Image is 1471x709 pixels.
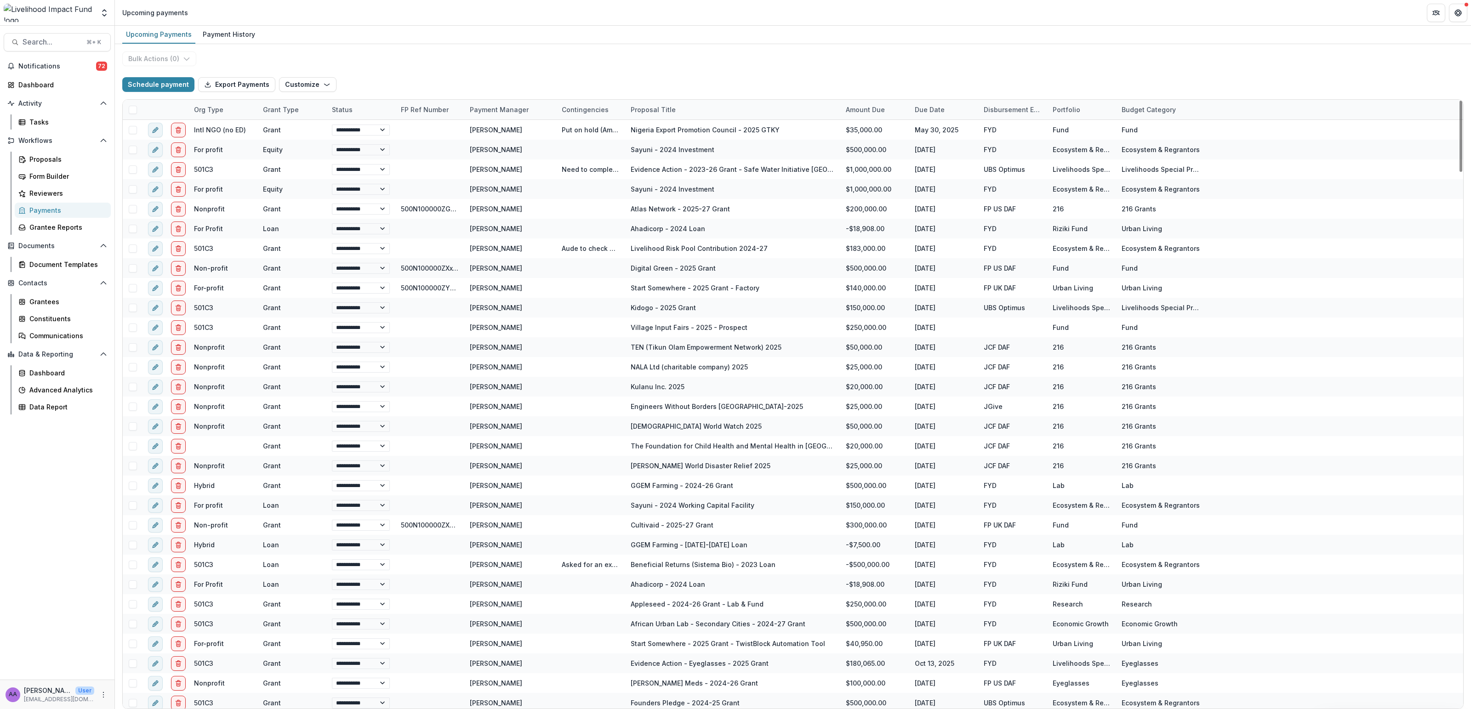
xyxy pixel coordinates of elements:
button: edit [148,676,163,691]
div: Upcoming Payments [122,28,195,41]
div: Kidogo - 2025 Grant [631,303,696,312]
div: Evidence Action - 2023-26 Grant - Safe Water Initiative [GEOGRAPHIC_DATA] [631,164,835,174]
div: Village Input Fairs - 2025 - Prospect [631,323,747,332]
div: Budget Category [1116,100,1208,119]
button: delete [171,478,186,493]
div: Advanced Analytics [29,385,103,395]
div: Tasks [29,117,103,127]
button: delete [171,617,186,631]
div: [DATE] [909,140,978,159]
div: Ecosystem & Regrantors [1053,184,1111,194]
div: [DATE] [909,298,978,318]
div: Fund [1053,125,1069,135]
div: $500,000.00 [840,476,909,495]
span: Activity [18,100,96,108]
button: delete [171,360,186,374]
div: Grant [263,283,281,293]
div: Proposal Title [625,105,681,114]
div: Ecosystem & Regrantors [1053,145,1111,154]
div: [DATE] [909,397,978,416]
div: Proposal Title [625,100,840,119]
div: Fund [1053,323,1069,332]
div: Grant Type [257,105,304,114]
button: edit [148,162,163,177]
div: $140,000.00 [840,278,909,298]
button: Search... [4,33,111,51]
button: edit [148,557,163,572]
div: Budget Category [1116,105,1181,114]
div: Dashboard [29,368,103,378]
div: -$18,908.00 [840,219,909,238]
button: edit [148,399,163,414]
div: UBS Optimus [984,303,1025,312]
div: $25,000.00 [840,456,909,476]
div: [DATE] [909,535,978,555]
div: [PERSON_NAME] [470,164,522,174]
div: $183,000.00 [840,238,909,258]
div: -$7,500.00 [840,535,909,555]
div: $180,065.00 [840,653,909,673]
button: delete [171,261,186,276]
div: [PERSON_NAME] [470,224,522,233]
button: edit [148,498,163,513]
div: [DATE] [909,594,978,614]
div: [DATE] [909,238,978,258]
div: Disbursement Entity [978,100,1047,119]
div: $50,000.00 [840,416,909,436]
span: Notifications [18,62,96,70]
div: 501C3 [194,244,213,253]
div: 500N100000ZG8OyIAL [401,204,459,214]
div: $35,000.00 [840,120,909,140]
div: Amount Due [840,100,909,119]
div: FYD [984,145,997,154]
div: $25,000.00 [840,357,909,377]
div: [PERSON_NAME] [470,263,522,273]
button: delete [171,538,186,552]
div: $500,000.00 [840,140,909,159]
button: edit [148,617,163,631]
button: delete [171,498,186,513]
div: $1,000,000.00 [840,179,909,199]
button: edit [148,380,163,394]
span: 72 [96,62,107,71]
div: Start Somewhere - 2025 Grant - Factory [631,283,759,293]
div: Grant [263,263,281,273]
div: Urban Living [1122,283,1162,293]
div: FP US DAF [984,263,1016,273]
button: edit [148,221,163,236]
div: [PERSON_NAME] [470,184,522,194]
div: [PERSON_NAME] [470,323,522,332]
div: [PERSON_NAME] [470,125,522,135]
div: For profit [194,184,223,194]
div: Due Date [909,100,978,119]
button: delete [171,399,186,414]
div: Grant [263,244,281,253]
div: May 30, 2025 [909,120,978,140]
div: Grantee Reports [29,222,103,232]
div: Aude to check with Muthoni / Peige when next [PERSON_NAME] will join [562,244,620,253]
button: edit [148,142,163,157]
div: $250,000.00 [840,594,909,614]
div: Oct 13, 2025 [909,653,978,673]
div: Grant [263,303,281,312]
div: Org type [188,100,257,119]
button: edit [148,202,163,216]
div: Reviewers [29,188,103,198]
div: Grant Type [257,100,326,119]
button: edit [148,656,163,671]
div: 501C3 [194,164,213,174]
div: Grant [263,204,281,214]
div: $200,000.00 [840,199,909,219]
div: Livelihoods Special Projects [1053,164,1111,174]
button: delete [171,320,186,335]
a: Communications [15,328,111,343]
div: Equity [263,145,283,154]
div: Ecosystem & Regrantors [1122,184,1200,194]
a: Tasks [15,114,111,130]
div: Ecosystem & Regrantors [1053,244,1111,253]
button: More [98,689,109,700]
div: FYD [984,244,997,253]
button: Export Payments [198,77,275,92]
button: delete [171,557,186,572]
